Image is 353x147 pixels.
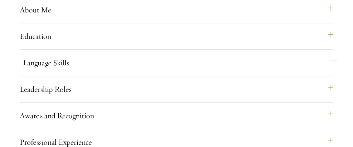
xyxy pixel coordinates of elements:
button: Education [20,28,333,44]
button: Leadership Roles [20,81,333,97]
button: Awards and Recognition [20,108,333,123]
button: About Me [20,2,333,18]
button: Language Skills [23,55,337,71]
